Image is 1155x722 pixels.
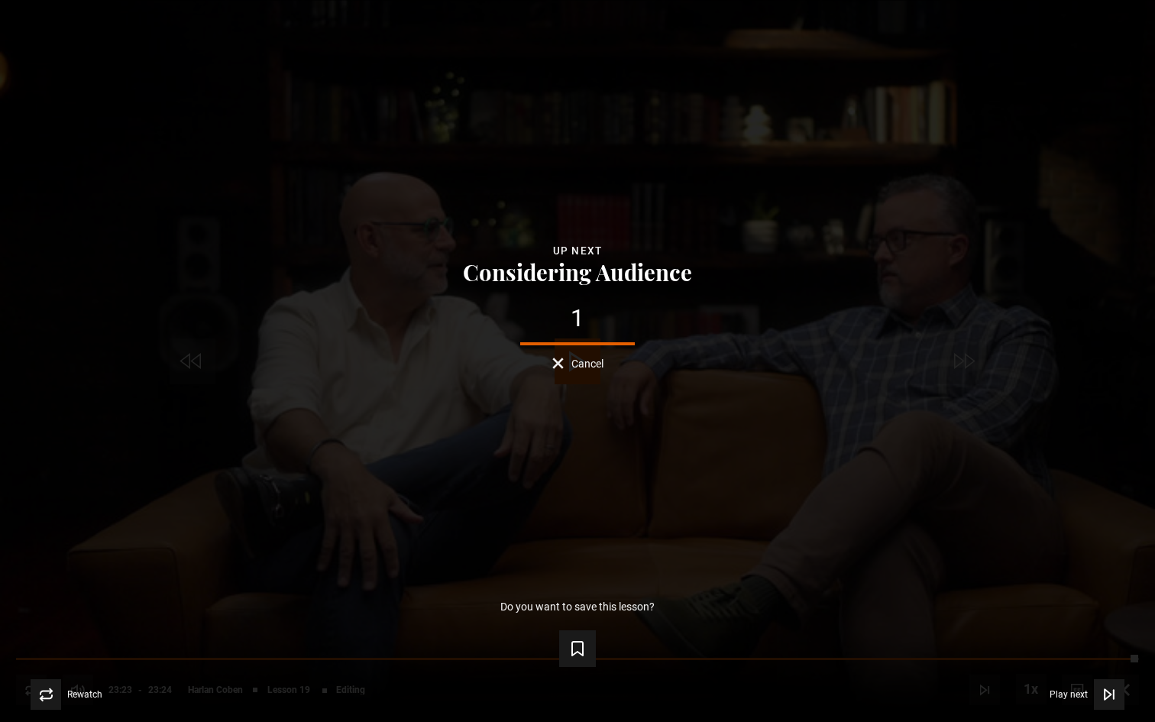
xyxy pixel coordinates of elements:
[571,358,603,369] span: Cancel
[31,679,102,710] button: Rewatch
[1050,679,1124,710] button: Play next
[1050,690,1088,699] span: Play next
[67,690,102,699] span: Rewatch
[500,601,655,612] p: Do you want to save this lesson?
[24,306,1131,331] div: 1
[24,242,1131,260] div: Up next
[458,260,697,283] button: Considering Audience
[552,358,603,369] button: Cancel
